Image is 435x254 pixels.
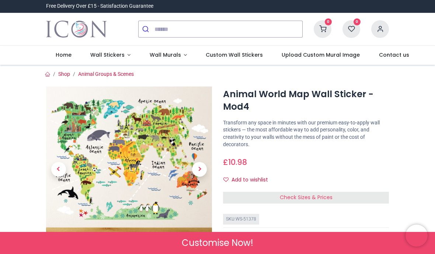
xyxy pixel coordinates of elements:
span: Home [56,51,72,59]
span: Customise Now! [182,237,253,249]
a: Animal Groups & Scenes [78,71,134,77]
button: Add to wishlistAdd to wishlist [223,174,274,186]
img: Icon Wall Stickers [46,19,107,39]
a: 0 [342,26,360,32]
span: Next [192,162,207,177]
span: £ [223,157,247,167]
span: Upload Custom Mural Image [282,51,360,59]
h1: Animal World Map Wall Sticker - Mod4 [223,88,389,113]
img: Animal World Map Wall Sticker - Mod4 [46,87,212,252]
sup: 0 [354,18,361,25]
span: Previous [51,162,66,177]
a: Previous [46,112,71,227]
p: Transform any space in minutes with our premium easy-to-apply wall stickers — the most affordable... [223,119,389,148]
span: 10.98 [228,157,247,167]
span: Contact us [379,51,409,59]
iframe: Customer reviews powered by Trustpilot [234,3,389,10]
a: 0 [314,26,331,32]
div: Free Delivery Over £15 - Satisfaction Guarantee [46,3,153,10]
button: Submit [139,21,154,37]
i: Add to wishlist [223,177,229,182]
iframe: Brevo live chat [406,225,428,247]
a: Wall Stickers [81,46,140,65]
div: SKU: WS-51378 [223,214,259,225]
a: Logo of Icon Wall Stickers [46,19,107,39]
a: Next [187,112,212,227]
a: Wall Murals [140,46,196,65]
span: Check Sizes & Prices [280,194,333,201]
span: Wall Stickers [90,51,125,59]
sup: 0 [325,18,332,25]
span: Custom Wall Stickers [206,51,263,59]
span: Wall Murals [150,51,181,59]
a: Shop [58,71,70,77]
